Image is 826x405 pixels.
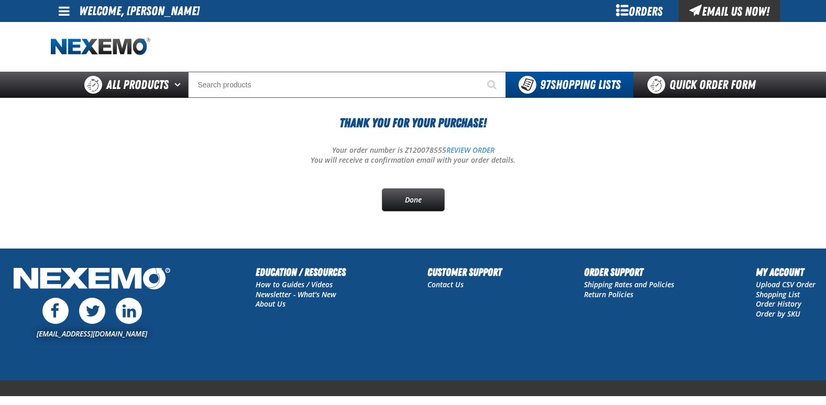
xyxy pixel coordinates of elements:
h2: Order Support [584,264,674,280]
a: Upload CSV Order [756,279,816,289]
p: You will receive a confirmation email with your order details. [51,155,776,165]
strong: 97 [540,77,550,92]
a: Return Policies [584,289,633,299]
a: Shopping List [756,289,800,299]
h2: Education / Resources [256,264,346,280]
a: Shipping Rates and Policies [584,279,674,289]
button: Start Searching [480,72,506,98]
a: How to Guides / Videos [256,279,333,289]
h2: My Account [756,264,816,280]
button: Open All Products pages [171,72,188,98]
span: Shopping Lists [540,77,621,92]
a: Order History [756,299,801,309]
img: Nexemo logo [51,38,150,56]
a: REVIEW ORDER [446,145,494,155]
span: All Products [106,75,169,94]
a: Home [51,38,150,56]
button: You have 97 Shopping Lists. Open to view details [506,72,633,98]
a: Contact Us [427,279,464,289]
a: Newsletter - What's New [256,289,336,299]
input: Search [188,72,506,98]
h2: Customer Support [427,264,502,280]
a: [EMAIL_ADDRESS][DOMAIN_NAME] [37,329,147,339]
a: Done [382,188,445,211]
a: About Us [256,299,285,309]
h1: Thank You For Your Purchase! [51,114,776,132]
a: Quick Order Form [633,72,775,98]
a: Order by SKU [756,309,800,319]
p: Your order number is Z120078555 [51,145,776,155]
img: Nexemo Logo [10,264,173,295]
